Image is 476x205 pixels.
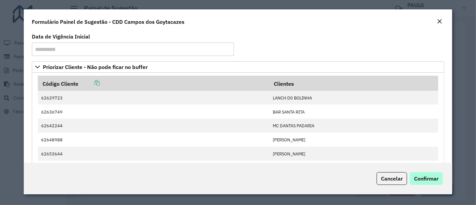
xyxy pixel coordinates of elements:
[41,151,63,157] font: 62653644
[435,17,444,26] button: Fechar
[377,172,407,185] button: Cancelar
[41,137,63,143] font: 62648988
[273,109,305,115] font: BAR SANTA RITA
[43,80,78,87] font: Código Cliente
[273,137,305,143] font: [PERSON_NAME]
[41,95,63,101] font: 62629723
[414,175,439,182] font: Confirmar
[41,123,63,129] font: 62642244
[32,61,444,73] a: Priorizar Cliente - Não pode ficar no buffer
[273,151,305,157] font: [PERSON_NAME]
[274,80,294,87] font: Clientes
[32,18,184,25] font: Formulário Painel de Sugestão - CDD Campos dos Goytacazes
[41,109,63,115] font: 62636749
[43,64,148,70] font: Priorizar Cliente - Não pode ficar no buffer
[410,172,443,185] button: Confirmar
[273,95,312,101] font: LANCH D0 BOLINHA
[273,123,314,129] font: MC DANTAS PADARIA
[381,175,403,182] font: Cancelar
[32,33,90,40] font: Data de Vigência Inicial
[78,79,100,86] a: Copiar
[437,19,442,24] em: Fechar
